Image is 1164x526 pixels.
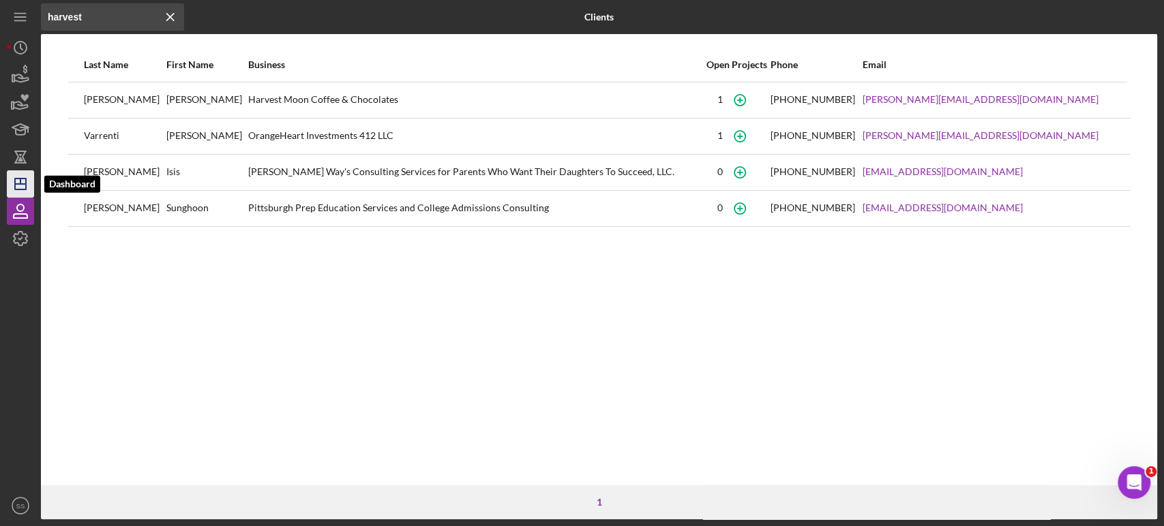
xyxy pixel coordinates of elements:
div: Phone [771,59,861,70]
b: Clients [584,12,614,22]
div: 1 [717,130,723,141]
input: Search [41,3,184,31]
div: [PERSON_NAME] [84,191,165,226]
div: First Name [166,59,248,70]
div: Sunghoon [166,191,248,226]
div: Isis [166,155,248,189]
a: [PERSON_NAME][EMAIL_ADDRESS][DOMAIN_NAME] [863,130,1099,141]
button: SS [7,492,34,519]
div: [PERSON_NAME] [84,83,165,117]
div: Last Name [84,59,165,70]
div: 0 [717,166,723,177]
a: [EMAIL_ADDRESS][DOMAIN_NAME] [863,202,1023,213]
div: [PERSON_NAME] [84,155,165,189]
text: SS [16,502,25,510]
div: [PHONE_NUMBER] [771,166,855,177]
span: 1 [1146,466,1156,477]
div: [PERSON_NAME] [166,119,248,153]
div: [PERSON_NAME] [166,83,248,117]
div: 0 [717,202,723,213]
div: [PERSON_NAME] Way's Consulting Services for Parents Who Want Their Daughters To Succeed, LLC. [248,155,703,189]
div: [PHONE_NUMBER] [771,130,855,141]
div: OrangeHeart Investments 412 LLC [248,119,703,153]
div: Harvest Moon Coffee & Chocolates [248,83,703,117]
div: Pittsburgh Prep Education Services and College Admissions Consulting [248,191,703,226]
div: [PHONE_NUMBER] [771,202,855,213]
div: Business [248,59,703,70]
div: 1 [590,497,609,508]
div: 1 [717,94,723,105]
div: [PHONE_NUMBER] [771,94,855,105]
a: [PERSON_NAME][EMAIL_ADDRESS][DOMAIN_NAME] [863,94,1099,105]
iframe: Intercom live chat [1118,466,1150,499]
a: [EMAIL_ADDRESS][DOMAIN_NAME] [863,166,1023,177]
div: Open Projects [704,59,769,70]
div: Varrenti [84,119,165,153]
div: Email [863,59,1114,70]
